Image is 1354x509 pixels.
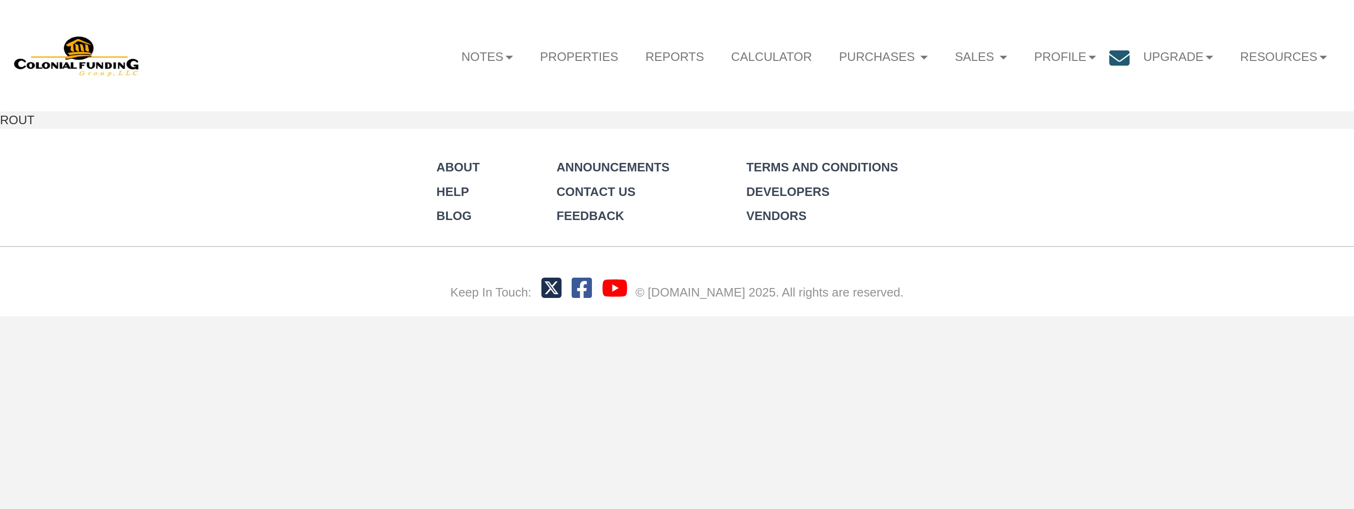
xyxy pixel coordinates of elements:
[746,161,898,174] a: Terms and Conditions
[450,284,531,301] div: Keep In Touch:
[557,209,624,222] a: Feedback
[448,38,526,75] a: Notes
[746,185,830,198] a: Developers
[557,161,669,174] a: Announcements
[632,38,717,75] a: Reports
[437,161,480,174] a: About
[526,38,632,75] a: Properties
[437,209,471,222] a: Blog
[746,209,807,222] a: Vendors
[1226,38,1340,75] a: Resources
[557,185,635,198] a: Contact Us
[718,38,825,75] a: Calculator
[1130,38,1226,75] a: Upgrade
[635,284,904,301] div: © [DOMAIN_NAME] 2025. All rights are reserved.
[1020,38,1109,75] a: Profile
[825,38,941,75] a: Purchases
[941,38,1020,75] a: Sales
[437,185,469,198] a: Help
[14,34,141,77] img: 579666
